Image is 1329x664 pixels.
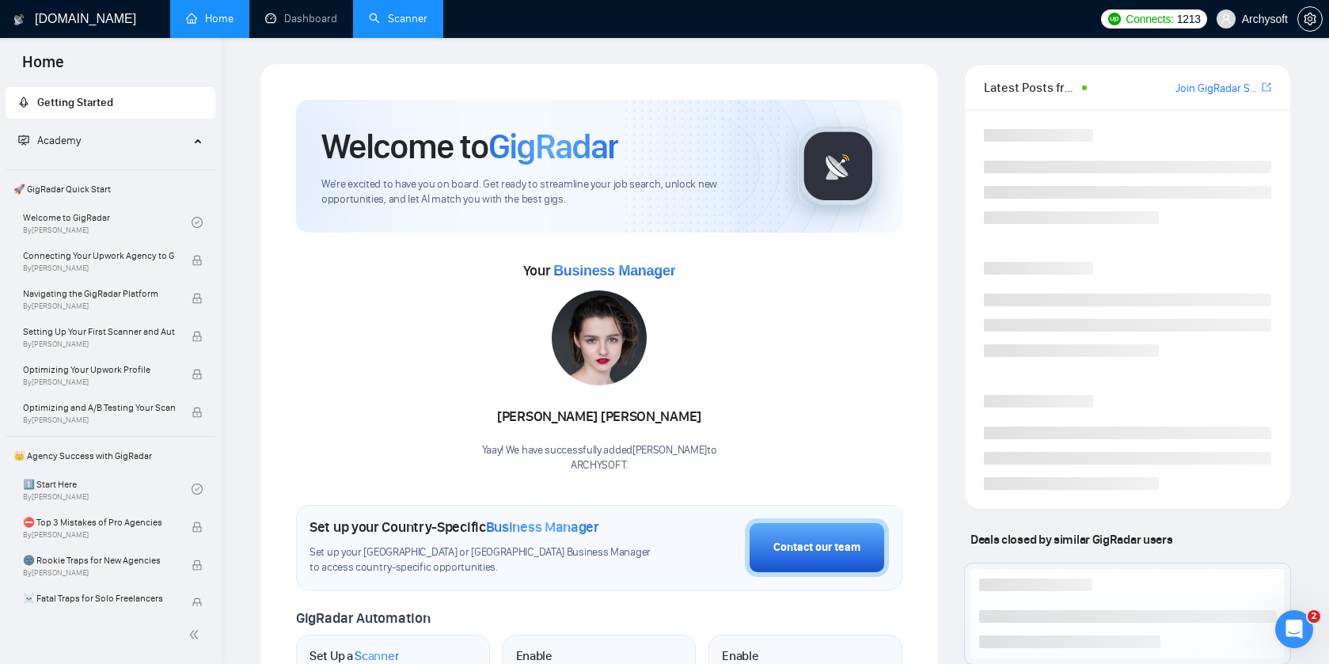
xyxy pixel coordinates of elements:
[192,598,203,609] span: lock
[192,293,203,304] span: lock
[1175,80,1259,97] a: Join GigRadar Slack Community
[1275,610,1313,648] iframe: Intercom live chat
[23,400,175,415] span: Optimizing and A/B Testing Your Scanner for Better Results
[369,12,427,25] a: searchScanner
[23,530,175,540] span: By [PERSON_NAME]
[23,568,175,578] span: By [PERSON_NAME]
[23,205,192,240] a: Welcome to GigRadarBy[PERSON_NAME]
[23,340,175,349] span: By [PERSON_NAME]
[1262,81,1271,93] span: export
[13,7,25,32] img: logo
[321,125,618,168] h1: Welcome to
[1126,10,1173,28] span: Connects:
[309,545,657,575] span: Set up your [GEOGRAPHIC_DATA] or [GEOGRAPHIC_DATA] Business Manager to access country-specific op...
[37,134,81,147] span: Academy
[296,609,430,627] span: GigRadar Automation
[7,173,214,205] span: 🚀 GigRadar Quick Start
[18,134,81,147] span: Academy
[23,472,192,507] a: 1️⃣ Start HereBy[PERSON_NAME]
[1297,13,1323,25] a: setting
[482,458,717,473] p: ARCHYSOFT .
[192,217,203,228] span: check-circle
[355,648,399,664] span: Scanner
[192,560,203,571] span: lock
[23,415,175,425] span: By [PERSON_NAME]
[192,484,203,495] span: check-circle
[799,127,878,206] img: gigradar-logo.png
[1221,13,1232,25] span: user
[1108,13,1121,25] img: upwork-logo.png
[23,248,175,264] span: Connecting Your Upwork Agency to GigRadar
[23,378,175,387] span: By [PERSON_NAME]
[23,302,175,311] span: By [PERSON_NAME]
[23,362,175,378] span: Optimizing Your Upwork Profile
[192,522,203,533] span: lock
[745,518,889,577] button: Contact our team
[23,552,175,568] span: 🌚 Rookie Traps for New Agencies
[23,514,175,530] span: ⛔ Top 3 Mistakes of Pro Agencies
[192,407,203,418] span: lock
[23,590,175,606] span: ☠️ Fatal Traps for Solo Freelancers
[18,135,29,146] span: fund-projection-screen
[482,443,717,473] div: Yaay! We have successfully added [PERSON_NAME] to
[37,96,113,109] span: Getting Started
[553,263,675,279] span: Business Manager
[482,404,717,431] div: [PERSON_NAME] [PERSON_NAME]
[552,290,647,385] img: 1706120425280-multi-189.jpg
[186,12,234,25] a: homeHome
[192,369,203,380] span: lock
[6,87,215,119] li: Getting Started
[1298,13,1322,25] span: setting
[23,324,175,340] span: Setting Up Your First Scanner and Auto-Bidder
[964,526,1179,553] span: Deals closed by similar GigRadar users
[309,518,599,536] h1: Set up your Country-Specific
[1308,610,1320,623] span: 2
[1177,10,1201,28] span: 1213
[321,177,773,207] span: We're excited to have you on board. Get ready to streamline your job search, unlock new opportuni...
[192,331,203,342] span: lock
[188,627,204,643] span: double-left
[7,440,214,472] span: 👑 Agency Success with GigRadar
[18,97,29,108] span: rocket
[773,539,860,556] div: Contact our team
[9,51,77,84] span: Home
[984,78,1077,97] span: Latest Posts from the GigRadar Community
[1297,6,1323,32] button: setting
[1262,80,1271,95] a: export
[192,255,203,266] span: lock
[309,648,399,664] h1: Set Up a
[486,518,599,536] span: Business Manager
[23,286,175,302] span: Navigating the GigRadar Platform
[265,12,337,25] a: dashboardDashboard
[523,262,676,279] span: Your
[23,264,175,273] span: By [PERSON_NAME]
[488,125,618,168] span: GigRadar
